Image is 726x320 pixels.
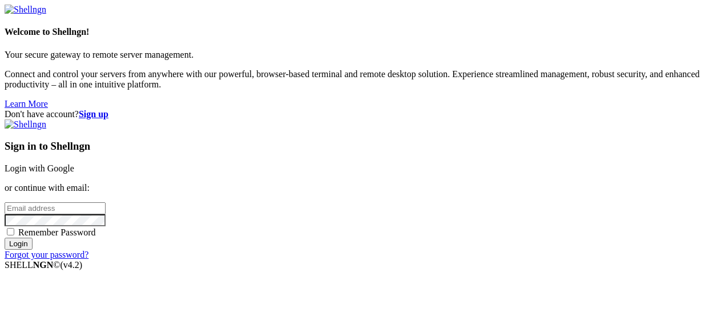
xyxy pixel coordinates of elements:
[5,140,721,153] h3: Sign in to Shellngn
[5,109,721,119] div: Don't have account?
[7,228,14,235] input: Remember Password
[5,163,74,173] a: Login with Google
[79,109,108,119] a: Sign up
[5,5,46,15] img: Shellngn
[5,183,721,193] p: or continue with email:
[5,238,33,250] input: Login
[5,50,721,60] p: Your secure gateway to remote server management.
[5,250,88,259] a: Forgot your password?
[5,99,48,109] a: Learn More
[61,260,83,270] span: 4.2.0
[5,27,721,37] h4: Welcome to Shellngn!
[5,202,106,214] input: Email address
[5,260,82,270] span: SHELL ©
[5,119,46,130] img: Shellngn
[5,69,721,90] p: Connect and control your servers from anywhere with our powerful, browser-based terminal and remo...
[18,227,96,237] span: Remember Password
[33,260,54,270] b: NGN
